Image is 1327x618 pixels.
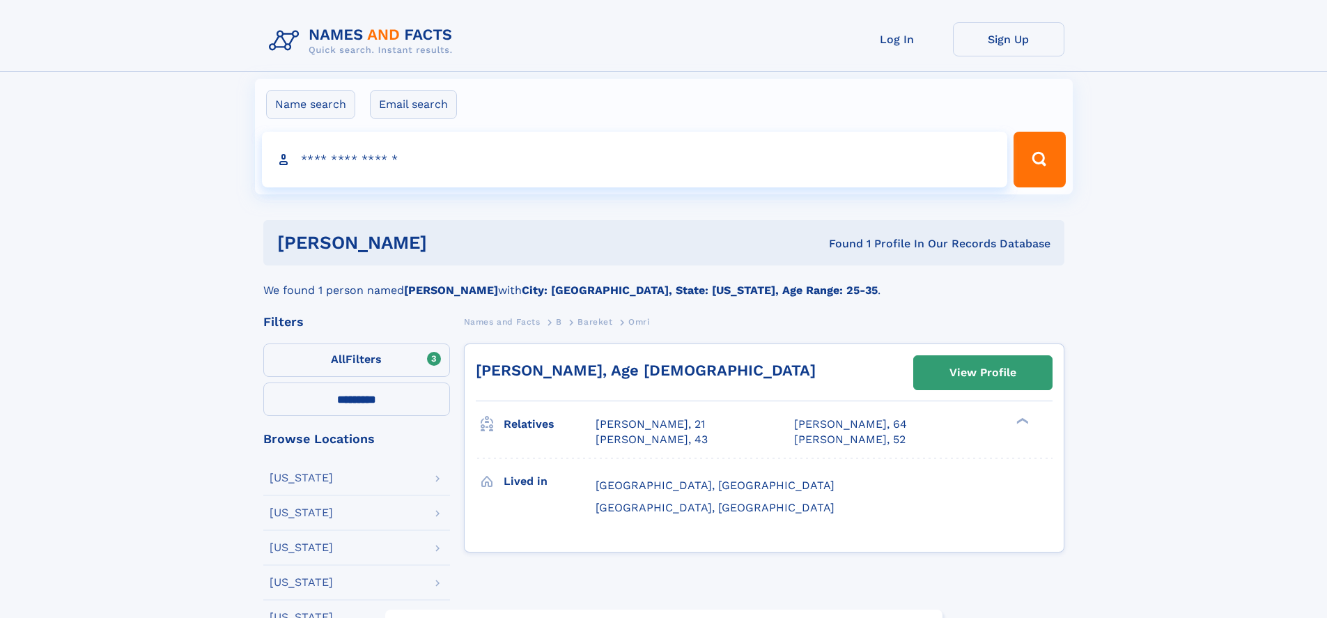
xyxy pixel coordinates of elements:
[577,317,612,327] span: Bareket
[596,501,835,514] span: [GEOGRAPHIC_DATA], [GEOGRAPHIC_DATA]
[262,132,1008,187] input: search input
[263,265,1064,299] div: We found 1 person named with .
[404,284,498,297] b: [PERSON_NAME]
[270,577,333,588] div: [US_STATE]
[949,357,1016,389] div: View Profile
[596,417,705,432] a: [PERSON_NAME], 21
[270,507,333,518] div: [US_STATE]
[628,236,1050,252] div: Found 1 Profile In Our Records Database
[1014,132,1065,187] button: Search Button
[556,317,562,327] span: B
[263,316,450,328] div: Filters
[266,90,355,119] label: Name search
[504,470,596,493] h3: Lived in
[263,433,450,445] div: Browse Locations
[504,412,596,436] h3: Relatives
[263,22,464,60] img: Logo Names and Facts
[522,284,878,297] b: City: [GEOGRAPHIC_DATA], State: [US_STATE], Age Range: 25-35
[794,417,907,432] a: [PERSON_NAME], 64
[270,542,333,553] div: [US_STATE]
[331,353,346,366] span: All
[270,472,333,484] div: [US_STATE]
[596,432,708,447] a: [PERSON_NAME], 43
[914,356,1052,389] a: View Profile
[476,362,816,379] a: [PERSON_NAME], Age [DEMOGRAPHIC_DATA]
[1013,417,1030,426] div: ❯
[841,22,953,56] a: Log In
[953,22,1064,56] a: Sign Up
[263,343,450,377] label: Filters
[370,90,457,119] label: Email search
[277,234,628,252] h1: [PERSON_NAME]
[556,313,562,330] a: B
[464,313,541,330] a: Names and Facts
[577,313,612,330] a: Bareket
[596,479,835,492] span: [GEOGRAPHIC_DATA], [GEOGRAPHIC_DATA]
[794,432,906,447] a: [PERSON_NAME], 52
[628,317,649,327] span: Omri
